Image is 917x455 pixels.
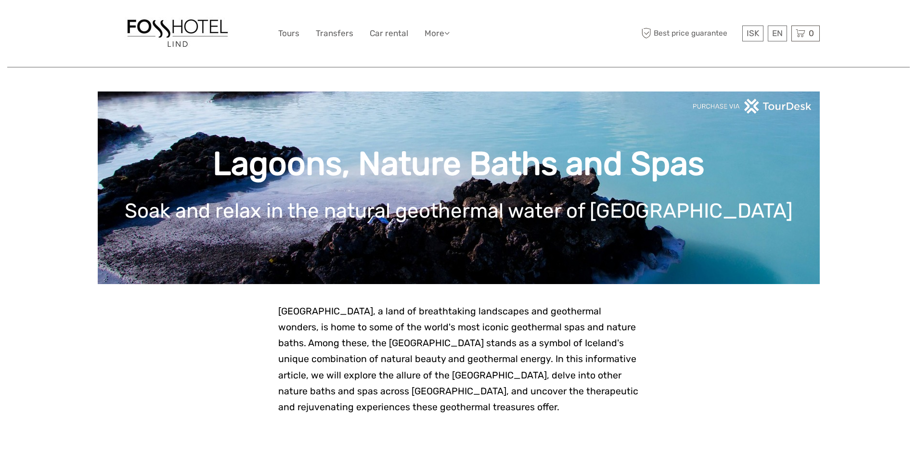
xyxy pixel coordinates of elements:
img: PurchaseViaTourDeskwhite.png [692,99,813,114]
h1: Soak and relax in the natural geothermal water of [GEOGRAPHIC_DATA] [112,199,805,223]
a: Tours [278,26,299,40]
h1: Lagoons, Nature Baths and Spas [112,144,805,183]
div: EN [768,26,787,41]
a: More [425,26,450,40]
img: 1558-f877dab1-b831-4070-87d7-0a2017c1294e_logo_big.jpg [125,17,231,50]
span: 0 [807,28,815,38]
span: ISK [747,28,759,38]
a: Transfers [316,26,353,40]
span: Best price guarantee [639,26,740,41]
span: [GEOGRAPHIC_DATA], a land of breathtaking landscapes and geothermal wonders, is home to some of t... [278,306,638,413]
a: Car rental [370,26,408,40]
